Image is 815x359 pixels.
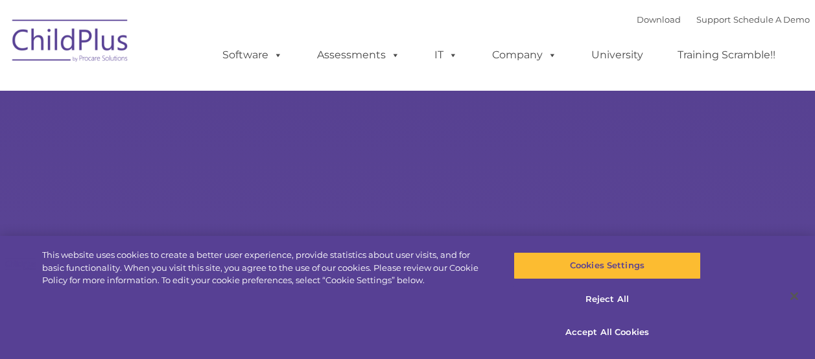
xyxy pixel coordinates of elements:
[578,42,656,68] a: University
[637,14,810,25] font: |
[6,10,136,75] img: ChildPlus by Procare Solutions
[421,42,471,68] a: IT
[42,249,489,287] div: This website uses cookies to create a better user experience, provide statistics about user visit...
[637,14,681,25] a: Download
[514,319,701,346] button: Accept All Cookies
[304,42,413,68] a: Assessments
[665,42,788,68] a: Training Scramble!!
[733,14,810,25] a: Schedule A Demo
[514,252,701,279] button: Cookies Settings
[209,42,296,68] a: Software
[479,42,570,68] a: Company
[780,282,809,310] button: Close
[696,14,731,25] a: Support
[514,286,701,313] button: Reject All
